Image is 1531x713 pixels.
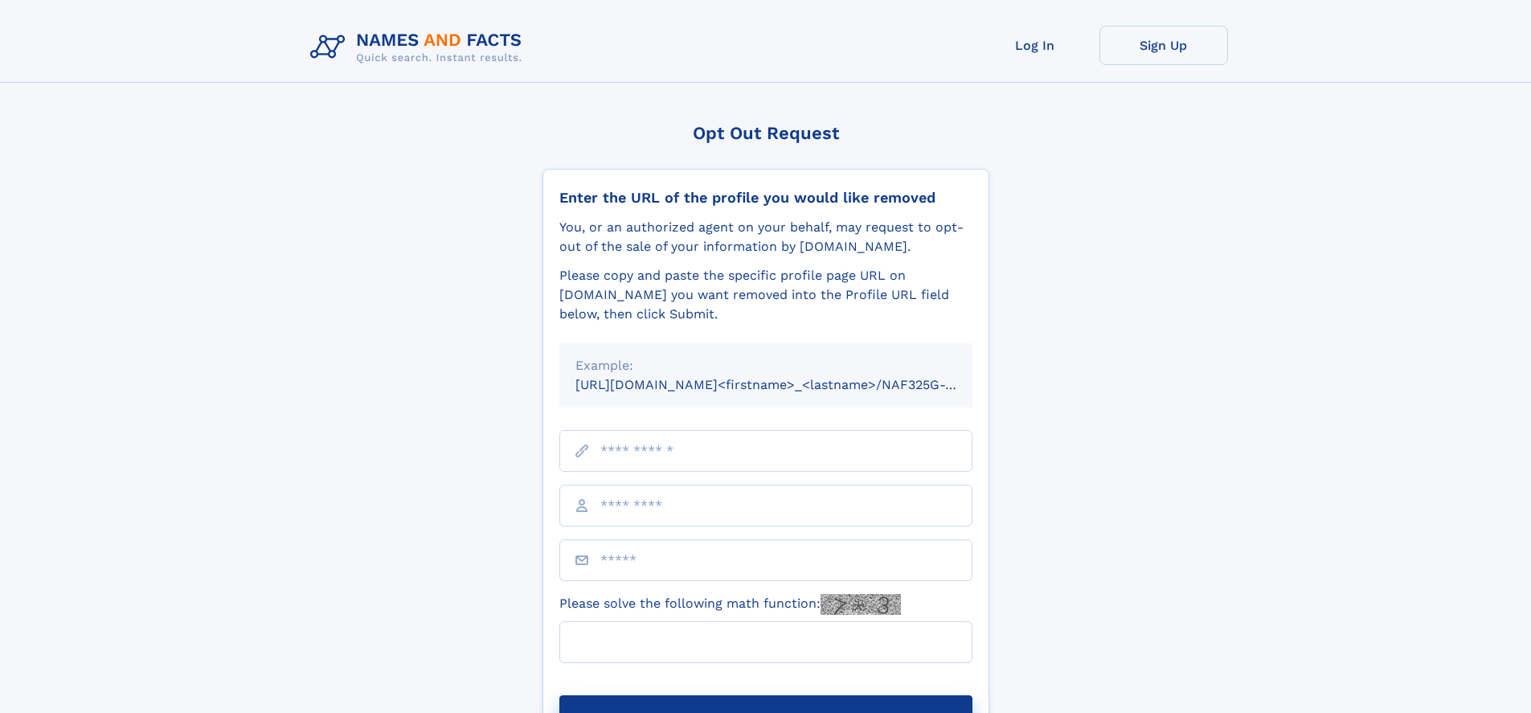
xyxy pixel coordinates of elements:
[559,189,972,207] div: Enter the URL of the profile you would like removed
[559,594,901,615] label: Please solve the following math function:
[559,218,972,256] div: You, or an authorized agent on your behalf, may request to opt-out of the sale of your informatio...
[575,377,1003,392] small: [URL][DOMAIN_NAME]<firstname>_<lastname>/NAF325G-xxxxxxxx
[1099,26,1228,65] a: Sign Up
[304,26,535,69] img: Logo Names and Facts
[559,266,972,324] div: Please copy and paste the specific profile page URL on [DOMAIN_NAME] you want removed into the Pr...
[542,123,989,143] div: Opt Out Request
[575,356,956,375] div: Example:
[971,26,1099,65] a: Log In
